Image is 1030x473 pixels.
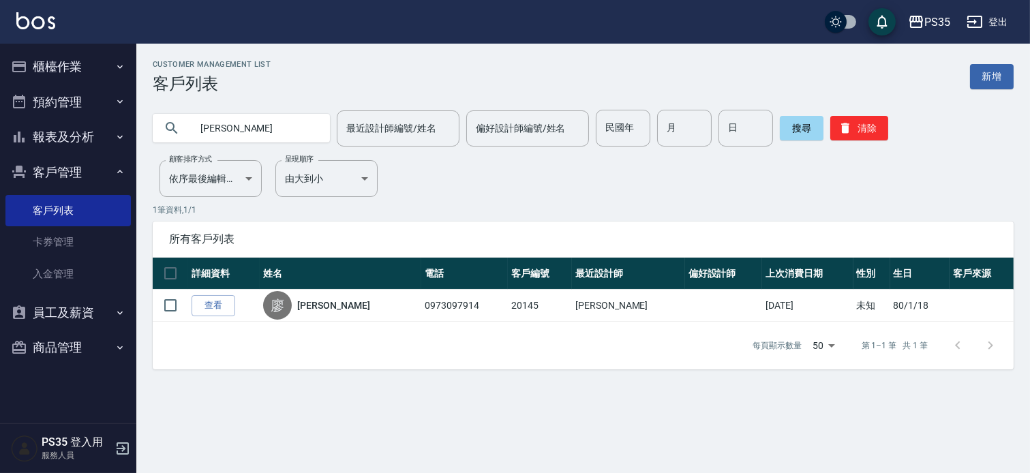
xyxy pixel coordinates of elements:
[169,232,997,246] span: 所有客戶列表
[762,290,853,322] td: [DATE]
[153,60,271,69] h2: Customer Management List
[260,258,421,290] th: 姓名
[153,74,271,93] h3: 客戶列表
[508,290,572,322] td: 20145
[5,330,131,365] button: 商品管理
[890,290,950,322] td: 80/1/18
[275,160,378,197] div: 由大到小
[297,299,369,312] a: [PERSON_NAME]
[188,258,260,290] th: 詳細資料
[950,258,1014,290] th: 客戶來源
[970,64,1014,89] a: 新增
[160,160,262,197] div: 依序最後編輯時間
[263,291,292,320] div: 廖
[5,258,131,290] a: 入金管理
[192,295,235,316] a: 查看
[572,258,685,290] th: 最近設計師
[762,258,853,290] th: 上次消費日期
[421,258,508,290] th: 電話
[153,204,1014,216] p: 1 筆資料, 1 / 1
[42,449,111,461] p: 服務人員
[169,154,212,164] label: 顧客排序方式
[753,339,802,352] p: 每頁顯示數量
[5,295,131,331] button: 員工及薪資
[11,435,38,462] img: Person
[890,258,950,290] th: 生日
[5,195,131,226] a: 客戶列表
[508,258,572,290] th: 客戶編號
[807,327,840,364] div: 50
[421,290,508,322] td: 0973097914
[780,116,823,140] button: 搜尋
[830,116,888,140] button: 清除
[5,155,131,190] button: 客戶管理
[42,436,111,449] h5: PS35 登入用
[5,49,131,85] button: 櫃檯作業
[685,258,763,290] th: 偏好設計師
[572,290,685,322] td: [PERSON_NAME]
[5,85,131,120] button: 預約管理
[853,258,890,290] th: 性別
[862,339,928,352] p: 第 1–1 筆 共 1 筆
[868,8,896,35] button: save
[285,154,314,164] label: 呈現順序
[924,14,950,31] div: PS35
[191,110,319,147] input: 搜尋關鍵字
[853,290,890,322] td: 未知
[903,8,956,36] button: PS35
[16,12,55,29] img: Logo
[5,119,131,155] button: 報表及分析
[5,226,131,258] a: 卡券管理
[961,10,1014,35] button: 登出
